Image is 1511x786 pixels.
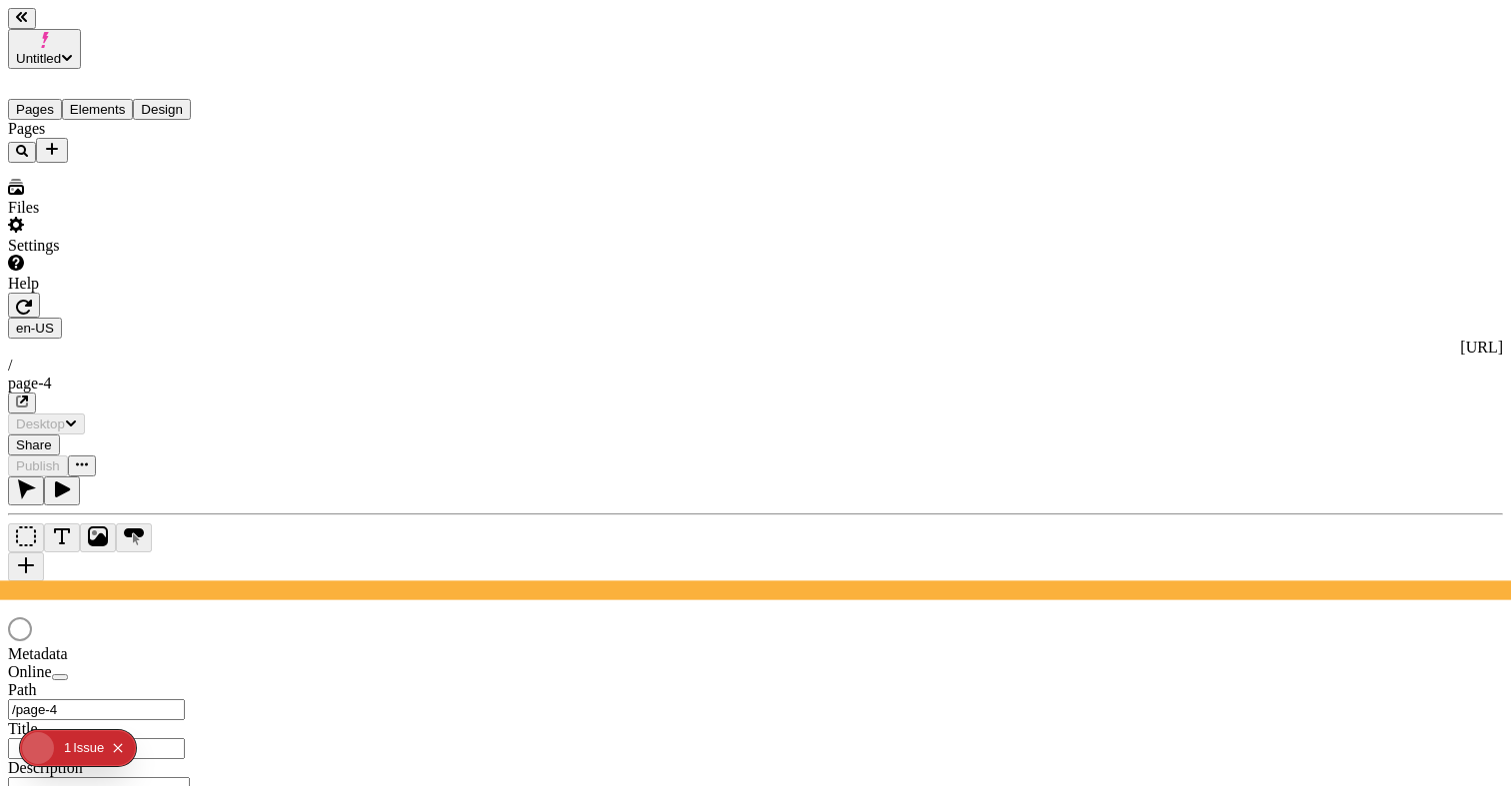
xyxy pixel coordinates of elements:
[8,645,248,663] div: Metadata
[8,663,52,680] span: Online
[8,237,248,255] div: Settings
[8,413,85,434] button: Desktop
[16,437,52,452] span: Share
[133,99,191,120] button: Design
[44,523,80,552] button: Text
[62,99,134,120] button: Elements
[16,321,54,336] span: en-US
[8,375,1503,393] div: page-4
[16,51,61,66] span: Untitled
[8,318,62,339] button: Open locale picker
[8,29,81,69] button: Untitled
[8,199,248,217] div: Files
[8,455,68,476] button: Publish
[8,16,292,34] p: Cookie Test Route
[8,339,1503,357] div: [URL]
[8,681,36,698] span: Path
[16,458,60,473] span: Publish
[8,434,60,455] button: Share
[8,99,62,120] button: Pages
[8,275,248,293] div: Help
[8,523,44,552] button: Box
[8,720,38,737] span: Title
[80,523,116,552] button: Image
[8,357,1503,375] div: /
[116,523,152,552] button: Button
[8,759,83,776] span: Description
[16,416,65,431] span: Desktop
[8,120,248,138] div: Pages
[36,138,68,163] button: Add new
